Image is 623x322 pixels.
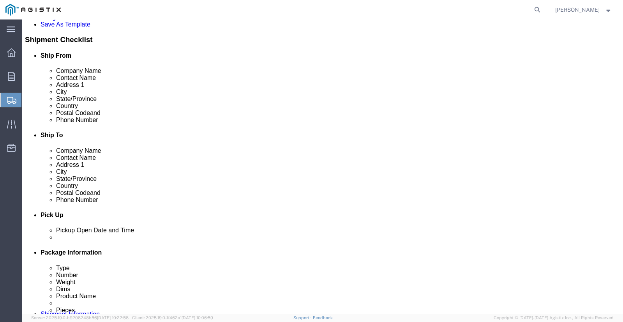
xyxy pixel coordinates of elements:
span: Copyright © [DATE]-[DATE] Agistix Inc., All Rights Reserved [494,315,614,321]
button: [PERSON_NAME] [555,5,612,14]
img: logo [5,4,61,16]
iframe: FS Legacy Container [22,19,623,314]
span: [DATE] 10:22:58 [97,315,129,320]
span: Estela Hernandez [555,5,600,14]
a: Feedback [313,315,333,320]
span: [DATE] 10:06:59 [182,315,213,320]
span: Server: 2025.19.0-b9208248b56 [31,315,129,320]
a: Support [293,315,313,320]
span: Client: 2025.19.0-1f462a1 [132,315,213,320]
